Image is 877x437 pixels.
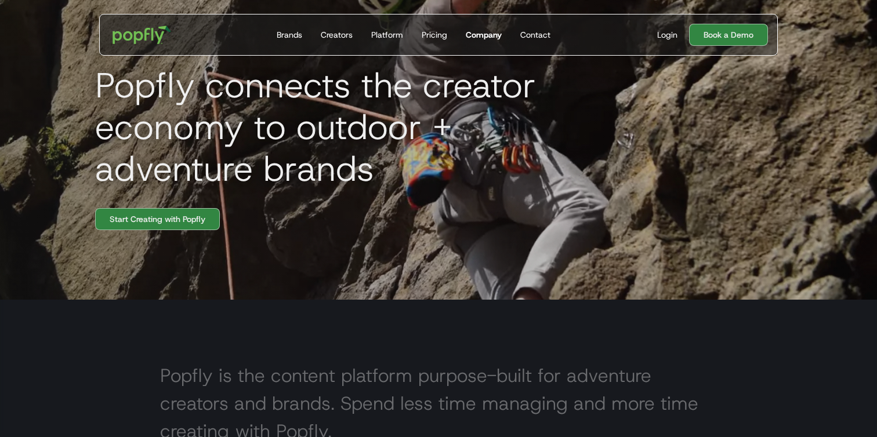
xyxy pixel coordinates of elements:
[86,64,608,190] h1: Popfly connects the creator economy to outdoor + adventure brands
[316,14,357,55] a: Creators
[520,29,550,41] div: Contact
[104,17,179,52] a: home
[466,29,502,41] div: Company
[417,14,452,55] a: Pricing
[277,29,302,41] div: Brands
[422,29,447,41] div: Pricing
[272,14,307,55] a: Brands
[371,29,403,41] div: Platform
[461,14,506,55] a: Company
[516,14,555,55] a: Contact
[367,14,408,55] a: Platform
[657,29,677,41] div: Login
[689,24,768,46] a: Book a Demo
[653,29,682,41] a: Login
[321,29,353,41] div: Creators
[95,208,220,230] a: Start Creating with Popfly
